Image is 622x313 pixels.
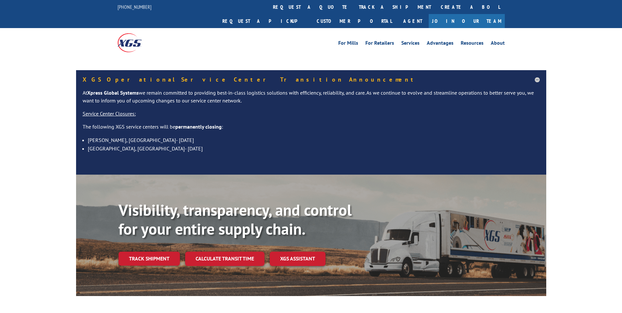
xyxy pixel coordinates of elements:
h5: XGS Operational Service Center Transition Announcement [83,77,540,83]
a: [PHONE_NUMBER] [118,4,152,10]
a: Advantages [427,40,454,48]
a: Join Our Team [429,14,505,28]
a: For Mills [338,40,358,48]
u: Service Center Closures: [83,110,136,117]
li: [GEOGRAPHIC_DATA], [GEOGRAPHIC_DATA]- [DATE] [88,144,540,153]
a: Request a pickup [217,14,312,28]
a: Services [401,40,420,48]
a: Calculate transit time [185,252,264,266]
a: Track shipment [119,252,180,265]
a: About [491,40,505,48]
a: Agent [397,14,429,28]
a: Customer Portal [312,14,397,28]
p: At we remain committed to providing best-in-class logistics solutions with efficiency, reliabilit... [83,89,540,110]
li: [PERSON_NAME], [GEOGRAPHIC_DATA]- [DATE] [88,136,540,144]
a: Resources [461,40,484,48]
p: The following XGS service centers will be : [83,123,540,136]
a: XGS ASSISTANT [270,252,326,266]
a: For Retailers [365,40,394,48]
strong: Xpress Global Systems [87,89,139,96]
strong: permanently closing [175,123,222,130]
b: Visibility, transparency, and control for your entire supply chain. [119,200,352,239]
